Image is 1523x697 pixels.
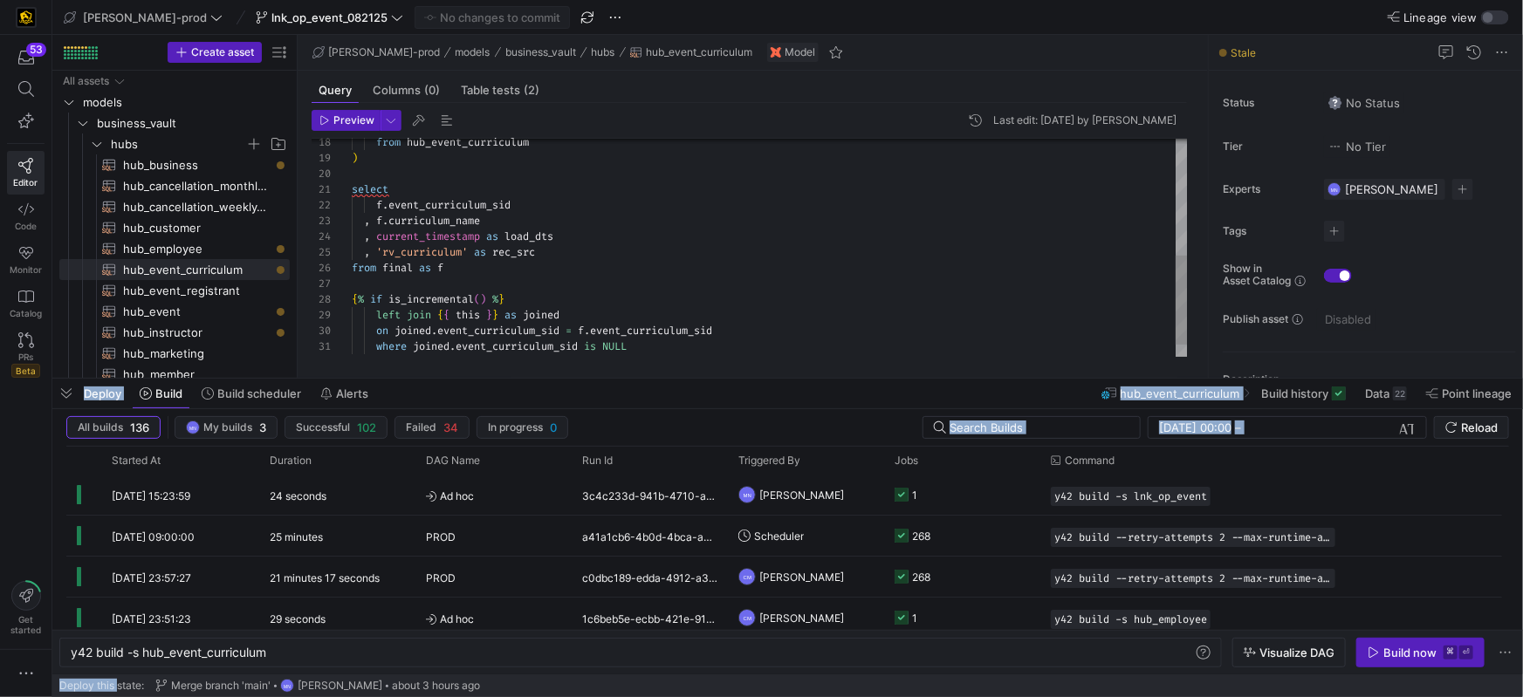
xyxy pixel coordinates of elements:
[912,598,917,639] div: 1
[59,322,290,343] div: Press SPACE to select this row.
[123,176,270,196] span: hub_cancellation_monthly_forecast​​​​​​​​​​
[1442,386,1512,400] span: Point lineage
[7,574,45,642] button: Getstarted
[59,364,290,385] a: hub_member​​​​​​​​​​
[407,355,413,369] span: %
[123,365,270,385] span: hub_member​​​​​​​​​​
[364,245,370,259] span: ,
[59,6,227,29] button: [PERSON_NAME]-prod
[501,42,580,63] button: business_vault
[738,568,756,585] div: CM
[63,75,109,87] div: All assets
[754,516,804,557] span: Scheduler
[251,6,408,29] button: lnk_op_event_082125
[382,198,388,212] span: .
[492,308,498,322] span: }
[1393,386,1407,400] div: 22
[1231,46,1256,59] span: Stale
[112,530,195,543] span: [DATE] 09:00:00
[646,46,752,58] span: hub_event_curriculum
[523,308,559,322] span: joined
[1223,313,1288,325] span: Publish asset
[461,85,539,96] span: Table tests
[59,175,290,196] div: Press SPACE to select this row.
[1461,420,1498,434] span: Reload
[270,454,312,467] span: Duration
[270,571,380,584] y42-duration: 21 minutes 17 seconds
[426,516,456,557] span: PROD
[1223,263,1291,287] span: Show in Asset Catalog
[407,308,431,322] span: join
[424,85,440,96] span: (0)
[132,379,190,408] button: Build
[336,386,368,400] span: Alerts
[584,339,596,353] span: is
[1261,386,1328,400] span: Build history
[492,292,498,306] span: %
[1345,182,1438,196] span: [PERSON_NAME]
[524,85,539,96] span: (2)
[1383,646,1437,659] div: Build now
[11,364,40,378] span: Beta
[364,214,370,228] span: ,
[895,454,918,467] span: Jobs
[352,151,358,165] span: )
[449,339,456,353] span: .
[394,324,431,338] span: joined
[759,557,844,598] span: [PERSON_NAME]
[123,281,270,301] span: hub_event_registrant​​​​​​​​​​
[7,325,45,385] a: PRsBeta
[175,416,278,439] button: MNMy builds3
[59,238,290,259] div: Press SPACE to select this row.
[59,71,290,92] div: Press SPACE to select this row.
[477,416,568,439] button: In progress0
[1223,140,1310,153] span: Tier
[437,324,559,338] span: event_curriculum_sid
[1235,420,1241,434] span: –
[26,43,46,57] div: 53
[312,323,331,338] div: 30
[155,386,182,400] span: Build
[312,197,331,213] div: 22
[1365,386,1389,400] span: Data
[1159,420,1231,434] input: Start datetime
[912,557,930,598] div: 268
[71,645,266,659] span: y42 build -s hub_event_curriculum
[59,217,290,238] div: Press SPACE to select this row.
[376,198,382,212] span: f
[443,420,458,434] span: 34
[376,229,480,243] span: current_timestamp
[1418,379,1520,408] button: Point lineage
[1223,183,1310,195] span: Experts
[333,114,374,126] span: Preview
[7,238,45,282] a: Monitor
[413,339,449,353] span: joined
[759,475,844,516] span: [PERSON_NAME]
[1054,572,1332,584] span: y42 build --retry-attempts 2 --max-runtime-all 1h
[59,343,290,364] a: hub_marketing​​​​​​​​​​
[352,261,376,275] span: from
[168,42,262,63] button: Create asset
[259,420,266,434] span: 3
[550,420,557,434] span: 0
[1327,182,1341,196] div: MN
[492,245,535,259] span: rec_src
[602,339,627,353] span: NULL
[1324,135,1390,158] button: No tierNo Tier
[59,364,290,385] div: Press SPACE to select this row.
[566,324,572,338] span: =
[1121,386,1240,400] span: hub_event_curriculum
[1223,373,1516,386] p: Description
[312,181,331,197] div: 21
[358,292,364,306] span: %
[1459,646,1473,659] kbd: ⏎
[194,379,309,408] button: Build scheduler
[270,612,326,625] y42-duration: 29 seconds
[312,166,331,181] div: 20
[382,214,388,228] span: .
[426,475,561,516] span: Ad hoc
[308,42,444,63] button: [PERSON_NAME]-prod
[578,324,584,338] span: f
[312,379,376,408] button: Alerts
[59,343,290,364] div: Press SPACE to select this row.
